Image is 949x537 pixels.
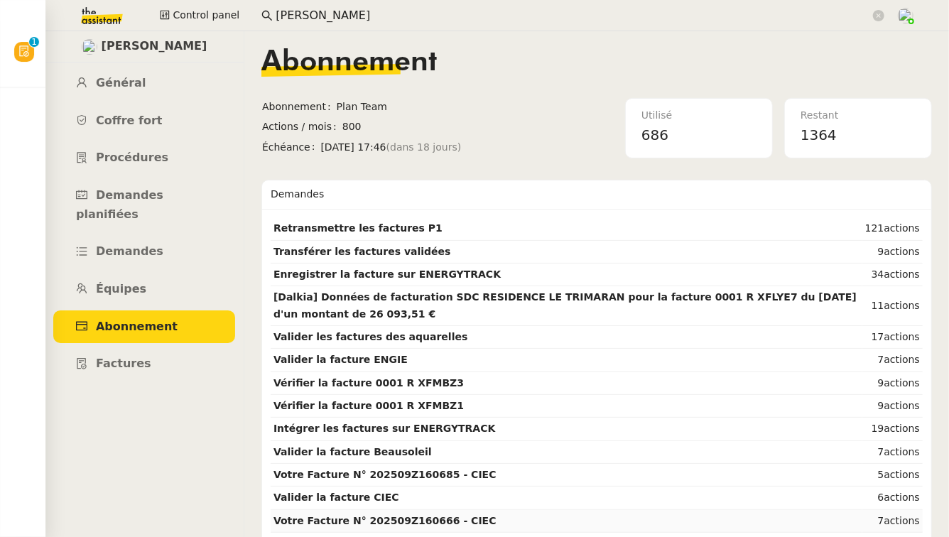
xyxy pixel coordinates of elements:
[862,286,923,326] td: 11
[273,492,399,503] strong: Valider la facture CIEC
[884,446,920,457] span: actions
[271,180,923,209] div: Demandes
[273,400,464,411] strong: Vérifier la facture 0001 R XFMBZ1
[273,222,443,234] strong: Retransmettre les factures P1
[262,99,337,115] span: Abonnement
[273,446,432,457] strong: Valider la facture Beausoleil
[96,320,178,333] span: Abonnement
[273,246,451,257] strong: Transférer les factures validées
[386,139,462,156] span: (dans 18 jours)
[862,264,923,286] td: 34
[862,464,923,487] td: 5
[862,418,923,440] td: 19
[641,126,668,143] span: 686
[76,188,163,221] span: Demandes planifiées
[801,107,916,124] div: Restant
[342,119,624,135] span: 800
[96,151,168,164] span: Procédures
[884,515,920,526] span: actions
[173,7,239,23] span: Control panel
[96,114,163,127] span: Coffre fort
[53,235,235,268] a: Demandes
[53,104,235,138] a: Coffre fort
[53,179,235,231] a: Demandes planifiées
[53,310,235,344] a: Abonnement
[862,487,923,509] td: 6
[862,241,923,264] td: 9
[82,39,97,55] img: users%2FHIWaaSoTa5U8ssS5t403NQMyZZE3%2Favatar%2Fa4be050e-05fa-4f28-bbe7-e7e8e4788720
[862,441,923,464] td: 7
[31,37,37,50] p: 1
[862,395,923,418] td: 9
[898,8,913,23] img: users%2FPPrFYTsEAUgQy5cK5MCpqKbOX8K2%2Favatar%2FCapture%20d%E2%80%99e%CC%81cran%202023-06-05%20a%...
[884,423,920,434] span: actions
[29,37,39,47] nz-badge-sup: 1
[884,222,920,234] span: actions
[884,268,920,280] span: actions
[273,377,464,389] strong: Vérifier la facture 0001 R XFMBZ3
[273,469,497,480] strong: Votre Facture N° 202509Z160685 - CIEC
[273,268,501,280] strong: Enregistrer la facture sur ENERGYTRACK
[862,349,923,371] td: 7
[151,6,248,26] button: Control panel
[261,48,437,77] span: Abonnement
[801,126,837,143] span: 1364
[884,492,920,503] span: actions
[53,67,235,100] a: Général
[862,372,923,395] td: 9
[262,119,342,135] span: Actions / mois
[884,469,920,480] span: actions
[273,354,408,365] strong: Valider la facture ENGIE
[96,244,163,258] span: Demandes
[276,6,870,26] input: Rechercher
[273,515,497,526] strong: Votre Facture N° 202509Z160666 - CIEC
[273,331,467,342] strong: Valider les factures des aquarelles
[884,246,920,257] span: actions
[884,354,920,365] span: actions
[96,357,151,370] span: Factures
[884,331,920,342] span: actions
[96,76,146,89] span: Général
[321,139,624,156] span: [DATE] 17:46
[641,107,757,124] div: Utilisé
[53,273,235,306] a: Équipes
[862,326,923,349] td: 17
[337,99,624,115] span: Plan Team
[262,139,321,156] span: Échéance
[884,300,920,311] span: actions
[53,141,235,175] a: Procédures
[884,400,920,411] span: actions
[862,217,923,240] td: 121
[102,37,207,56] span: [PERSON_NAME]
[96,282,146,295] span: Équipes
[273,423,495,434] strong: Intégrer les factures sur ENERGYTRACK
[884,377,920,389] span: actions
[273,291,857,319] strong: [Dalkia] Données de facturation SDC RESIDENCE LE TRIMARAN pour la facture 0001 R XFLYE7 du [DATE]...
[862,510,923,533] td: 7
